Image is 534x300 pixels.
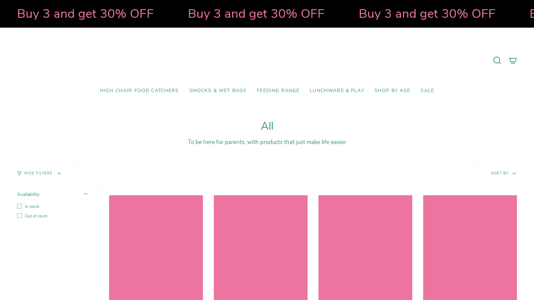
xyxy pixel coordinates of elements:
[95,83,184,99] a: High Chair Food Catchers
[24,172,52,175] span: Hide Filters
[374,88,411,94] span: Shop by Age
[17,213,87,219] label: Out of stock
[420,88,434,94] span: SALE
[491,171,509,176] span: Sort by
[369,83,416,99] a: Shop by Age
[17,191,87,200] summary: Availability
[339,5,475,22] strong: Buy 3 and get 30% OFF
[184,83,252,99] a: Smocks & Wet Bags
[415,83,439,99] a: SALE
[100,88,179,94] span: High Chair Food Catchers
[17,120,517,133] h1: All
[310,88,364,94] span: Lunchware & Play
[252,83,305,99] a: Feeding Range
[17,191,40,198] span: Availability
[474,163,534,184] button: Sort by
[305,83,369,99] a: Lunchware & Play
[168,5,305,22] strong: Buy 3 and get 30% OFF
[257,88,299,94] span: Feeding Range
[17,204,87,209] label: In stock
[188,138,346,146] span: To be here for parents, with products that just make life easier
[208,38,326,83] a: Mumma’s Little Helpers
[189,88,247,94] span: Smocks & Wet Bags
